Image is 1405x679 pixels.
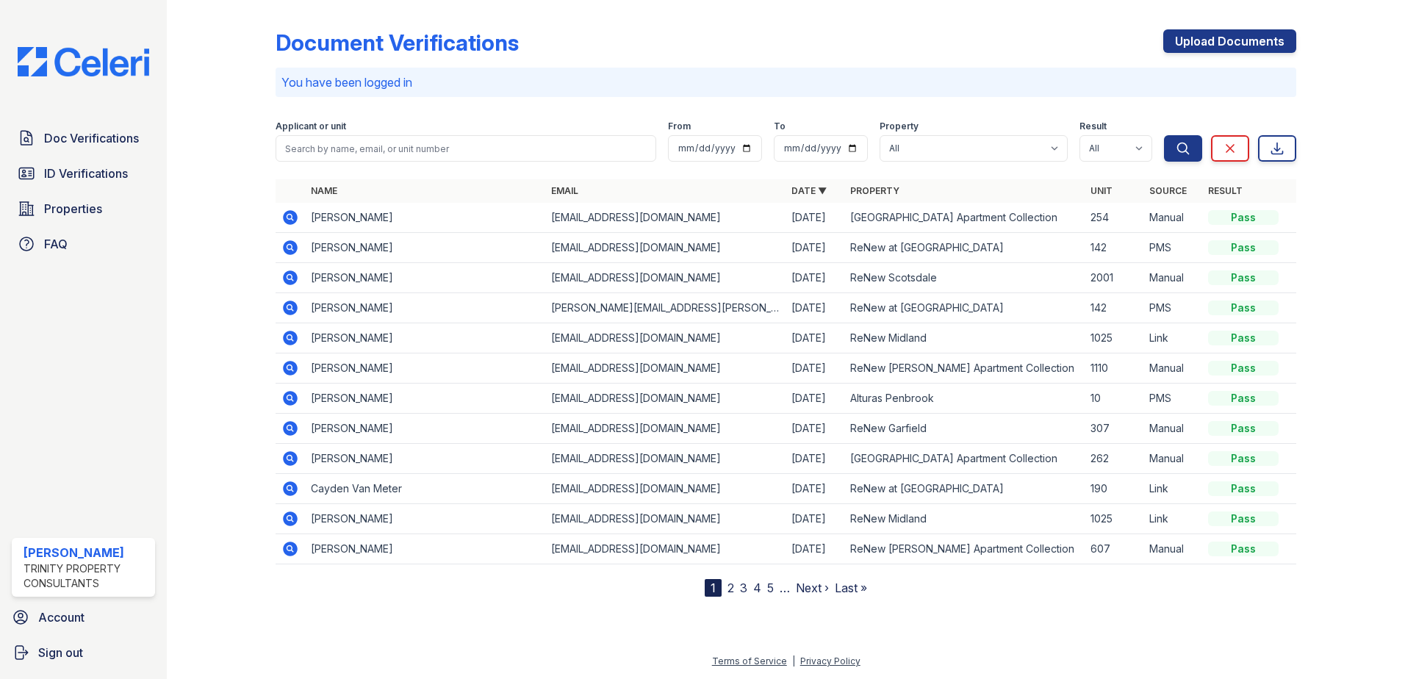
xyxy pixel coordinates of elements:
[1143,534,1202,564] td: Manual
[1085,353,1143,384] td: 1110
[786,384,844,414] td: [DATE]
[786,263,844,293] td: [DATE]
[1208,301,1279,315] div: Pass
[844,203,1085,233] td: [GEOGRAPHIC_DATA] Apartment Collection
[786,353,844,384] td: [DATE]
[1085,203,1143,233] td: 254
[705,579,722,597] div: 1
[38,608,85,626] span: Account
[786,504,844,534] td: [DATE]
[786,203,844,233] td: [DATE]
[786,414,844,444] td: [DATE]
[1085,293,1143,323] td: 142
[305,414,545,444] td: [PERSON_NAME]
[1085,263,1143,293] td: 2001
[305,293,545,323] td: [PERSON_NAME]
[551,185,578,196] a: Email
[545,263,786,293] td: [EMAIL_ADDRESS][DOMAIN_NAME]
[844,504,1085,534] td: ReNew Midland
[305,504,545,534] td: [PERSON_NAME]
[545,203,786,233] td: [EMAIL_ADDRESS][DOMAIN_NAME]
[1143,203,1202,233] td: Manual
[727,581,734,595] a: 2
[786,293,844,323] td: [DATE]
[850,185,899,196] a: Property
[24,561,149,591] div: Trinity Property Consultants
[1208,185,1243,196] a: Result
[1208,451,1279,466] div: Pass
[6,638,161,667] a: Sign out
[1208,511,1279,526] div: Pass
[1085,384,1143,414] td: 10
[1208,391,1279,406] div: Pass
[545,474,786,504] td: [EMAIL_ADDRESS][DOMAIN_NAME]
[844,353,1085,384] td: ReNew [PERSON_NAME] Apartment Collection
[545,384,786,414] td: [EMAIL_ADDRESS][DOMAIN_NAME]
[44,129,139,147] span: Doc Verifications
[844,293,1085,323] td: ReNew at [GEOGRAPHIC_DATA]
[1208,240,1279,255] div: Pass
[12,159,155,188] a: ID Verifications
[305,384,545,414] td: [PERSON_NAME]
[844,414,1085,444] td: ReNew Garfield
[1085,414,1143,444] td: 307
[740,581,747,595] a: 3
[800,655,860,667] a: Privacy Policy
[6,603,161,632] a: Account
[545,504,786,534] td: [EMAIL_ADDRESS][DOMAIN_NAME]
[44,200,102,218] span: Properties
[305,353,545,384] td: [PERSON_NAME]
[1143,444,1202,474] td: Manual
[545,414,786,444] td: [EMAIL_ADDRESS][DOMAIN_NAME]
[1208,361,1279,376] div: Pass
[276,135,656,162] input: Search by name, email, or unit number
[1085,474,1143,504] td: 190
[1208,542,1279,556] div: Pass
[1163,29,1296,53] a: Upload Documents
[545,444,786,474] td: [EMAIL_ADDRESS][DOMAIN_NAME]
[767,581,774,595] a: 5
[786,323,844,353] td: [DATE]
[796,581,829,595] a: Next ›
[545,323,786,353] td: [EMAIL_ADDRESS][DOMAIN_NAME]
[12,194,155,223] a: Properties
[1208,481,1279,496] div: Pass
[844,474,1085,504] td: ReNew at [GEOGRAPHIC_DATA]
[1143,263,1202,293] td: Manual
[1143,384,1202,414] td: PMS
[44,165,128,182] span: ID Verifications
[6,47,161,76] img: CE_Logo_Blue-a8612792a0a2168367f1c8372b55b34899dd931a85d93a1a3d3e32e68fde9ad4.png
[791,185,827,196] a: Date ▼
[786,233,844,263] td: [DATE]
[786,444,844,474] td: [DATE]
[1208,270,1279,285] div: Pass
[1149,185,1187,196] a: Source
[305,233,545,263] td: [PERSON_NAME]
[844,323,1085,353] td: ReNew Midland
[780,579,790,597] span: …
[24,544,149,561] div: [PERSON_NAME]
[1085,504,1143,534] td: 1025
[545,293,786,323] td: [PERSON_NAME][EMAIL_ADDRESS][PERSON_NAME][DOMAIN_NAME]
[276,29,519,56] div: Document Verifications
[1143,414,1202,444] td: Manual
[844,233,1085,263] td: ReNew at [GEOGRAPHIC_DATA]
[835,581,867,595] a: Last »
[1143,474,1202,504] td: Link
[753,581,761,595] a: 4
[305,263,545,293] td: [PERSON_NAME]
[1085,444,1143,474] td: 262
[38,644,83,661] span: Sign out
[1085,233,1143,263] td: 142
[305,474,545,504] td: Cayden Van Meter
[668,121,691,132] label: From
[305,534,545,564] td: [PERSON_NAME]
[12,123,155,153] a: Doc Verifications
[786,474,844,504] td: [DATE]
[786,534,844,564] td: [DATE]
[712,655,787,667] a: Terms of Service
[545,353,786,384] td: [EMAIL_ADDRESS][DOMAIN_NAME]
[1143,293,1202,323] td: PMS
[305,444,545,474] td: [PERSON_NAME]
